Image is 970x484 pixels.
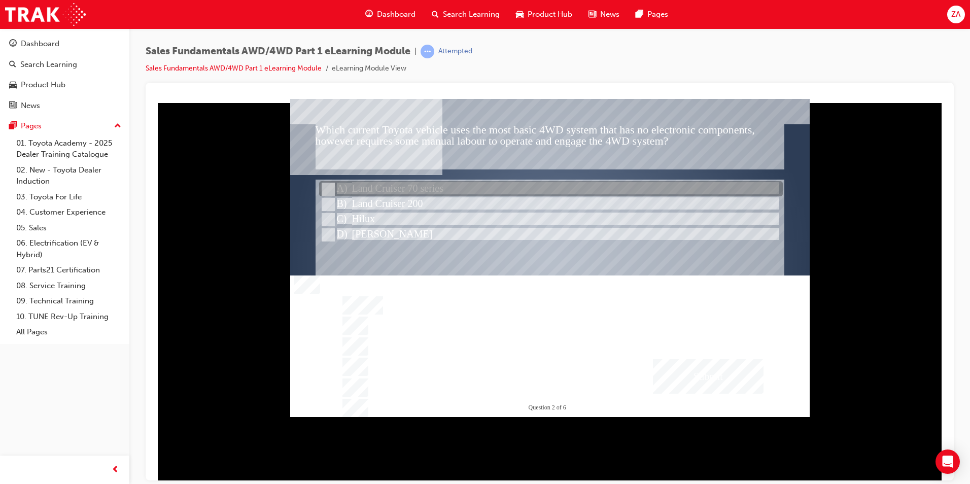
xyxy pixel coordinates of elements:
[4,55,125,74] a: Search Learning
[499,260,610,295] div: Submit
[162,25,631,71] div: Which current Toyota vehicle uses the most basic 4WD system that has no electronic components, ho...
[12,293,125,309] a: 09. Technical Training
[12,135,125,162] a: 01. Toyota Academy - 2025 Dealer Training Catalogue
[438,47,472,56] div: Attempted
[9,101,17,111] span: news-icon
[12,262,125,278] a: 07. Parts21 Certification
[332,63,406,75] li: eLearning Module View
[4,34,125,53] a: Dashboard
[951,9,960,20] span: ZA
[373,300,422,315] div: Question 2 of 6
[21,120,42,132] div: Pages
[508,4,580,25] a: car-iconProduct Hub
[12,189,125,205] a: 03. Toyota For Life
[365,8,373,21] span: guage-icon
[12,235,125,262] a: 06. Electrification (EV & Hybrid)
[357,4,424,25] a: guage-iconDashboard
[4,117,125,135] button: Pages
[4,96,125,115] a: News
[4,76,125,94] a: Product Hub
[580,4,628,25] a: news-iconNews
[600,9,619,20] span: News
[947,6,965,23] button: ZA
[12,162,125,189] a: 02. New - Toyota Dealer Induction
[12,309,125,325] a: 10. TUNE Rev-Up Training
[414,46,417,57] span: |
[9,60,16,70] span: search-icon
[628,4,676,25] a: pages-iconPages
[443,9,500,20] span: Search Learning
[21,38,59,50] div: Dashboard
[424,4,508,25] a: search-iconSearch Learning
[516,8,524,21] span: car-icon
[21,79,65,91] div: Product Hub
[421,45,434,58] span: learningRecordVerb_ATTEMPT-icon
[146,64,322,73] a: Sales Fundamentals AWD/4WD Part 1 eLearning Module
[112,464,119,476] span: prev-icon
[5,3,86,26] img: Trak
[647,9,668,20] span: Pages
[636,8,643,21] span: pages-icon
[432,8,439,21] span: search-icon
[12,324,125,340] a: All Pages
[146,46,410,57] span: Sales Fundamentals AWD/4WD Part 1 eLearning Module
[12,220,125,236] a: 05. Sales
[20,59,77,71] div: Search Learning
[114,120,121,133] span: up-icon
[528,9,572,20] span: Product Hub
[9,122,17,131] span: pages-icon
[9,81,17,90] span: car-icon
[9,40,17,49] span: guage-icon
[588,8,596,21] span: news-icon
[377,9,415,20] span: Dashboard
[12,278,125,294] a: 08. Service Training
[936,450,960,474] div: Open Intercom Messenger
[21,100,40,112] div: News
[12,204,125,220] a: 04. Customer Experience
[4,32,125,117] button: DashboardSearch LearningProduct HubNews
